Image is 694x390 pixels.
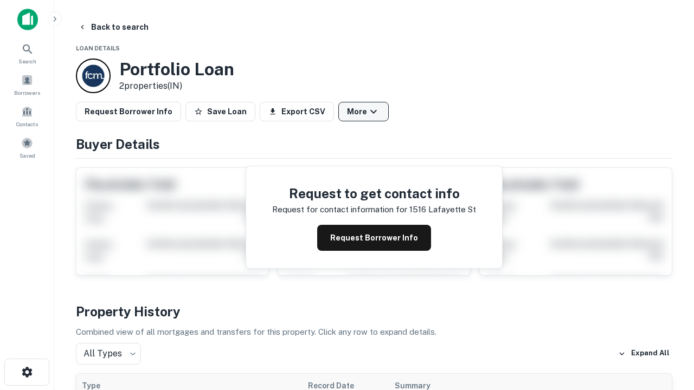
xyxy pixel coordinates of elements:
h4: Buyer Details [76,134,672,154]
button: Request Borrower Info [317,225,431,251]
span: Search [18,57,36,66]
button: Request Borrower Info [76,102,181,121]
h4: Request to get contact info [272,184,476,203]
button: Export CSV [260,102,334,121]
iframe: Chat Widget [640,269,694,321]
button: Expand All [615,346,672,362]
p: Combined view of all mortgages and transfers for this property. Click any row to expand details. [76,326,672,339]
a: Saved [3,133,51,162]
span: Borrowers [14,88,40,97]
button: Save Loan [185,102,255,121]
a: Contacts [3,101,51,131]
h4: Property History [76,302,672,321]
button: Back to search [74,17,153,37]
a: Borrowers [3,70,51,99]
span: Contacts [16,120,38,128]
a: Search [3,38,51,68]
div: All Types [76,343,141,365]
button: More [338,102,389,121]
p: Request for contact information for [272,203,407,216]
img: capitalize-icon.png [17,9,38,30]
p: 1516 lafayette st [409,203,476,216]
h3: Portfolio Loan [119,59,234,80]
span: Saved [20,151,35,160]
span: Loan Details [76,45,120,51]
p: 2 properties (IN) [119,80,234,93]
